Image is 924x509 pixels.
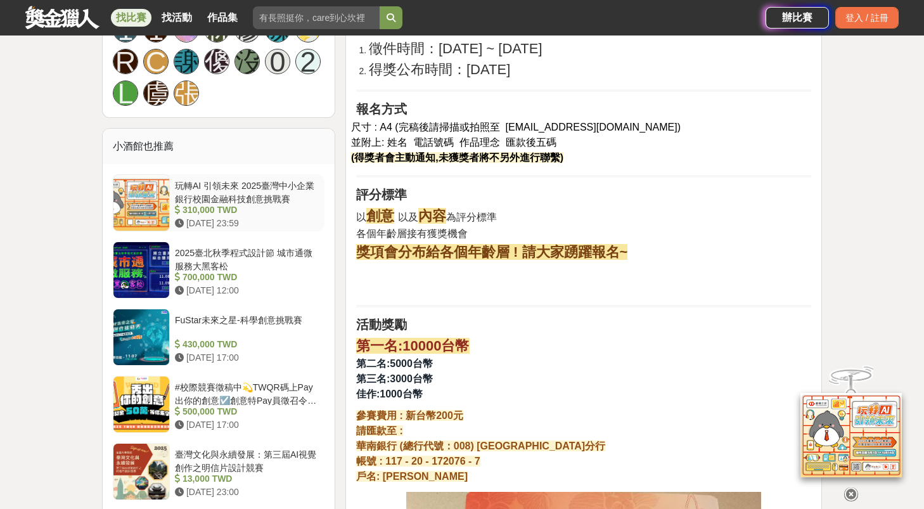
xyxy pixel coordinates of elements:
[351,122,399,132] span: 尺寸 : A4 (
[113,81,138,106] a: L
[113,49,138,74] a: R
[175,418,319,432] div: [DATE] 17:00
[356,228,468,239] span: 各個年齡層接有獲獎機會
[234,49,260,74] a: 沒
[175,314,319,338] div: FuStar未來之星-科學創意挑戰賽
[111,9,151,27] a: 找比賽
[356,441,605,451] strong: 華南銀行 (總行代號：008) [GEOGRAPHIC_DATA]分行
[399,122,677,132] a: 完稿後請掃描或拍照至 [EMAIL_ADDRESS][DOMAIN_NAME]
[175,405,319,418] div: 500,000 TWD
[356,389,423,399] strong: 佳作:1000台幣
[369,41,542,56] span: 徵件時間：[DATE] ~ [DATE]
[174,81,199,106] a: 張
[446,212,497,222] span: 為評分標準
[295,49,321,74] a: 2
[175,247,319,271] div: 2025臺北秋季程式設計節 城市通微服務大黑客松
[356,373,433,384] strong: 第三名:3000台幣
[265,49,290,74] a: 0
[113,443,324,500] a: 臺灣文化與永續發展：第三屆AI視覺創作之明信片設計競賽 13,000 TWD [DATE] 23:00
[356,471,468,482] strong: 戶名: [PERSON_NAME]
[356,102,407,116] strong: 報名方式
[356,338,470,354] strong: 第一名:10000台幣
[175,284,319,297] div: [DATE] 12:00
[835,7,899,29] div: 登入 / 註冊
[175,179,319,203] div: 玩轉AI 引領未來 2025臺灣中小企業銀行校園金融科技創意挑戰賽
[175,217,319,230] div: [DATE] 23:59
[356,212,366,222] span: 以
[351,137,556,148] span: 並附上: 姓名 電話號碼 作品理念 匯款後五碼
[113,174,324,231] a: 玩轉AI 引領未來 2025臺灣中小企業銀行校園金融科技創意挑戰賽 310,000 TWD [DATE] 23:59
[113,309,324,366] a: FuStar未來之星-科學創意挑戰賽 430,000 TWD [DATE] 17:00
[356,425,403,436] strong: 請匯款至 :
[356,244,627,260] strong: 獎項會分布給各個年齡層 ! 請大家踴躍報名~
[175,203,319,217] div: 310,000 TWD
[253,6,380,29] input: 有長照挺你，care到心坎裡！青春出手，拍出照顧 影音徵件活動
[175,472,319,486] div: 13,000 TWD
[356,358,433,369] strong: 第二名:5000台幣
[366,208,394,224] strong: 創意
[175,351,319,364] div: [DATE] 17:00
[356,410,463,421] strong: 參賽費用 : 新台幣200元
[113,376,324,433] a: #校際競賽徵稿中💫TWQR碼上Pay出你的創意☑️創意特Pay員徵召令🔥短影音、梗圖大賽開跑啦🤩 500,000 TWD [DATE] 17:00
[113,242,324,299] a: 2025臺北秋季程式設計節 城市通微服務大黑客松 700,000 TWD [DATE] 12:00
[351,152,563,163] strong: (得獎者會主動通知,未獲獎者將不另外進行聯繫)
[800,393,902,477] img: d2146d9a-e6f6-4337-9592-8cefde37ba6b.png
[356,188,407,202] strong: 評分標準
[157,9,197,27] a: 找活動
[143,49,169,74] a: C
[418,208,446,224] strong: 內容
[356,456,480,467] strong: 帳號 : 117 - 20 - 172076 - 7
[174,49,199,74] a: 謝
[369,61,510,77] span: 得獎公布時間：[DATE]
[202,9,243,27] a: 作品集
[204,49,229,74] a: 傻
[766,7,829,29] a: 辦比賽
[143,81,169,106] a: 虞
[356,318,407,332] strong: 活動獎勵
[175,271,319,284] div: 700,000 TWD
[175,338,319,351] div: 430,000 TWD
[398,212,418,222] span: 以及
[175,448,319,472] div: 臺灣文化與永續發展：第三屆AI視覺創作之明信片設計競賽
[175,486,319,499] div: [DATE] 23:00
[175,381,319,405] div: #校際競賽徵稿中💫TWQR碼上Pay出你的創意☑️創意特Pay員徵召令🔥短影音、梗圖大賽開跑啦🤩
[677,122,681,132] span: )
[103,129,335,164] div: 小酒館也推薦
